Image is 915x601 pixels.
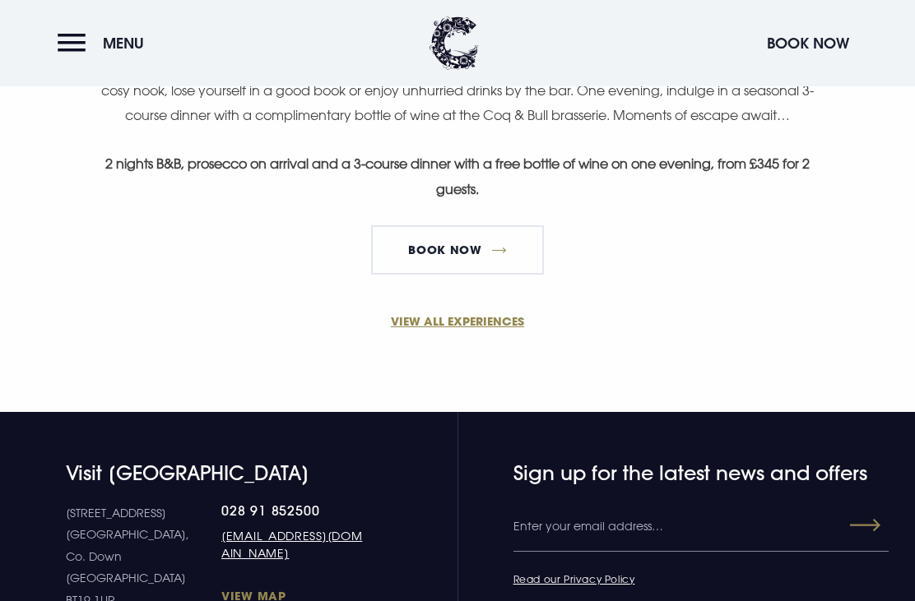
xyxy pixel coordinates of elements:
[66,461,374,485] h4: Visit [GEOGRAPHIC_DATA]
[221,502,370,519] a: 028 91 852500
[759,25,857,61] button: Book Now
[430,16,479,70] img: Clandeboye Lodge
[821,511,880,540] button: Submit
[371,225,544,275] a: BOOK NOW
[221,527,370,562] a: [EMAIL_ADDRESS][DOMAIN_NAME]
[513,461,821,485] h4: Sign up for the latest news and offers
[513,572,635,585] a: Read our Privacy Policy
[58,25,152,61] button: Menu
[513,502,889,552] input: Enter your email address…
[66,312,849,330] a: VIEW ALL EXPERIENCES
[105,155,810,196] strong: 2 nights B&B, prosecco on arrival and a 3-course dinner with a free bottle of wine on one evening...
[103,34,144,53] span: Menu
